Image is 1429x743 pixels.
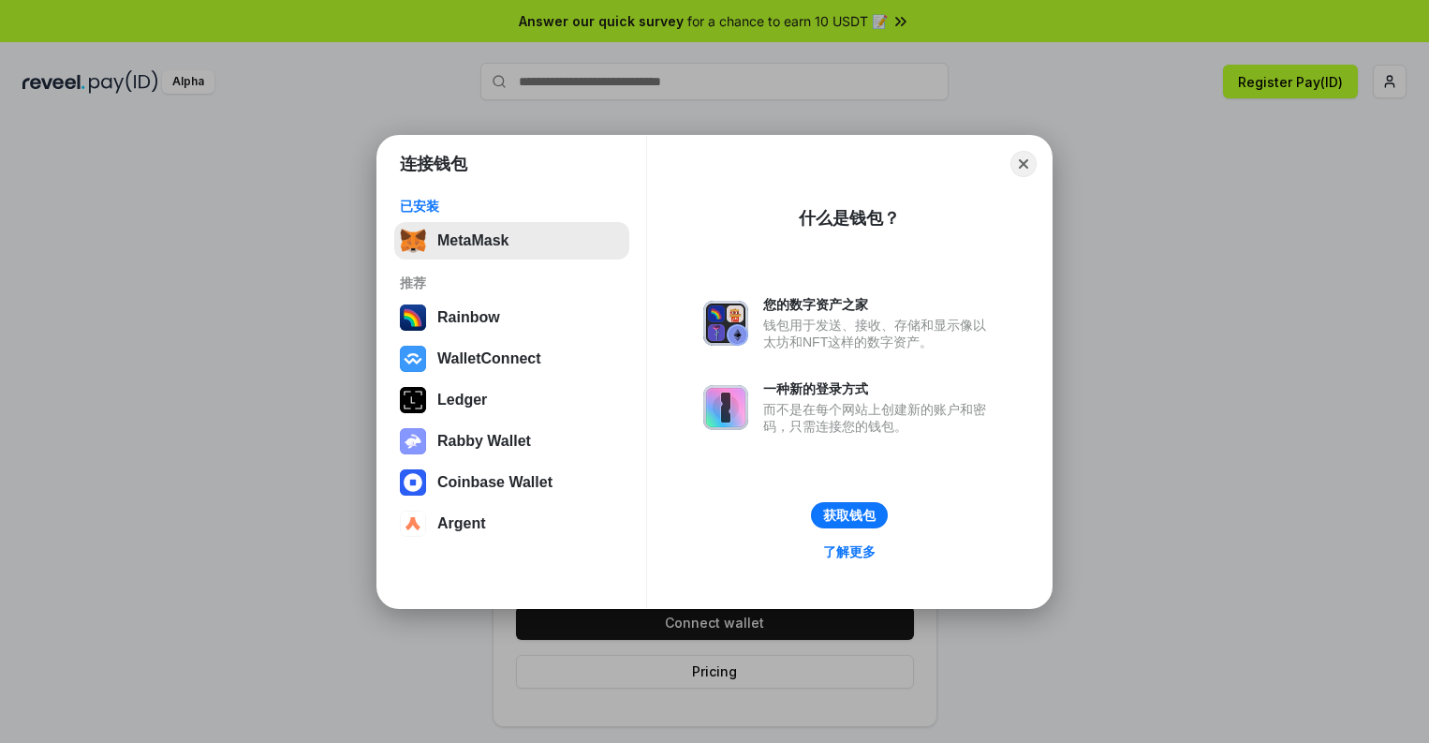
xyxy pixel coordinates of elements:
div: 而不是在每个网站上创建新的账户和密码，只需连接您的钱包。 [763,401,995,435]
div: 获取钱包 [823,507,876,524]
img: svg+xml,%3Csvg%20width%3D%2228%22%20height%3D%2228%22%20viewBox%3D%220%200%2028%2028%22%20fill%3D... [400,469,426,496]
img: svg+xml,%3Csvg%20width%3D%2228%22%20height%3D%2228%22%20viewBox%3D%220%200%2028%2028%22%20fill%3D... [400,511,426,537]
img: svg+xml,%3Csvg%20xmlns%3D%22http%3A%2F%2Fwww.w3.org%2F2000%2Fsvg%22%20fill%3D%22none%22%20viewBox... [400,428,426,454]
div: WalletConnect [437,350,541,367]
button: 获取钱包 [811,502,888,528]
div: 已安装 [400,198,624,215]
div: MetaMask [437,232,508,249]
img: svg+xml,%3Csvg%20width%3D%2228%22%20height%3D%2228%22%20viewBox%3D%220%200%2028%2028%22%20fill%3D... [400,346,426,372]
div: 您的数字资产之家 [763,296,995,313]
button: Rabby Wallet [394,423,629,460]
button: WalletConnect [394,340,629,378]
button: MetaMask [394,222,629,260]
img: svg+xml,%3Csvg%20fill%3D%22none%22%20height%3D%2233%22%20viewBox%3D%220%200%2035%2033%22%20width%... [400,228,426,254]
div: 一种新的登录方式 [763,380,995,397]
button: Ledger [394,381,629,419]
div: 钱包用于发送、接收、存储和显示像以太坊和NFT这样的数字资产。 [763,317,995,350]
a: 了解更多 [812,540,887,564]
div: Ledger [437,392,487,409]
h1: 连接钱包 [400,153,467,175]
div: 推荐 [400,275,624,291]
div: Coinbase Wallet [437,474,552,491]
img: svg+xml,%3Csvg%20width%3D%22120%22%20height%3D%22120%22%20viewBox%3D%220%200%20120%20120%22%20fil... [400,305,426,331]
button: Close [1010,151,1037,177]
img: svg+xml,%3Csvg%20xmlns%3D%22http%3A%2F%2Fwww.w3.org%2F2000%2Fsvg%22%20width%3D%2228%22%20height%3... [400,387,426,413]
div: Argent [437,515,486,532]
button: Argent [394,505,629,542]
button: Coinbase Wallet [394,464,629,501]
div: Rainbow [437,309,500,326]
img: svg+xml,%3Csvg%20xmlns%3D%22http%3A%2F%2Fwww.w3.org%2F2000%2Fsvg%22%20fill%3D%22none%22%20viewBox... [703,301,748,346]
div: 了解更多 [823,543,876,560]
div: 什么是钱包？ [799,207,900,230]
div: Rabby Wallet [437,433,531,450]
button: Rainbow [394,299,629,336]
img: svg+xml,%3Csvg%20xmlns%3D%22http%3A%2F%2Fwww.w3.org%2F2000%2Fsvg%22%20fill%3D%22none%22%20viewBox... [703,385,748,430]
